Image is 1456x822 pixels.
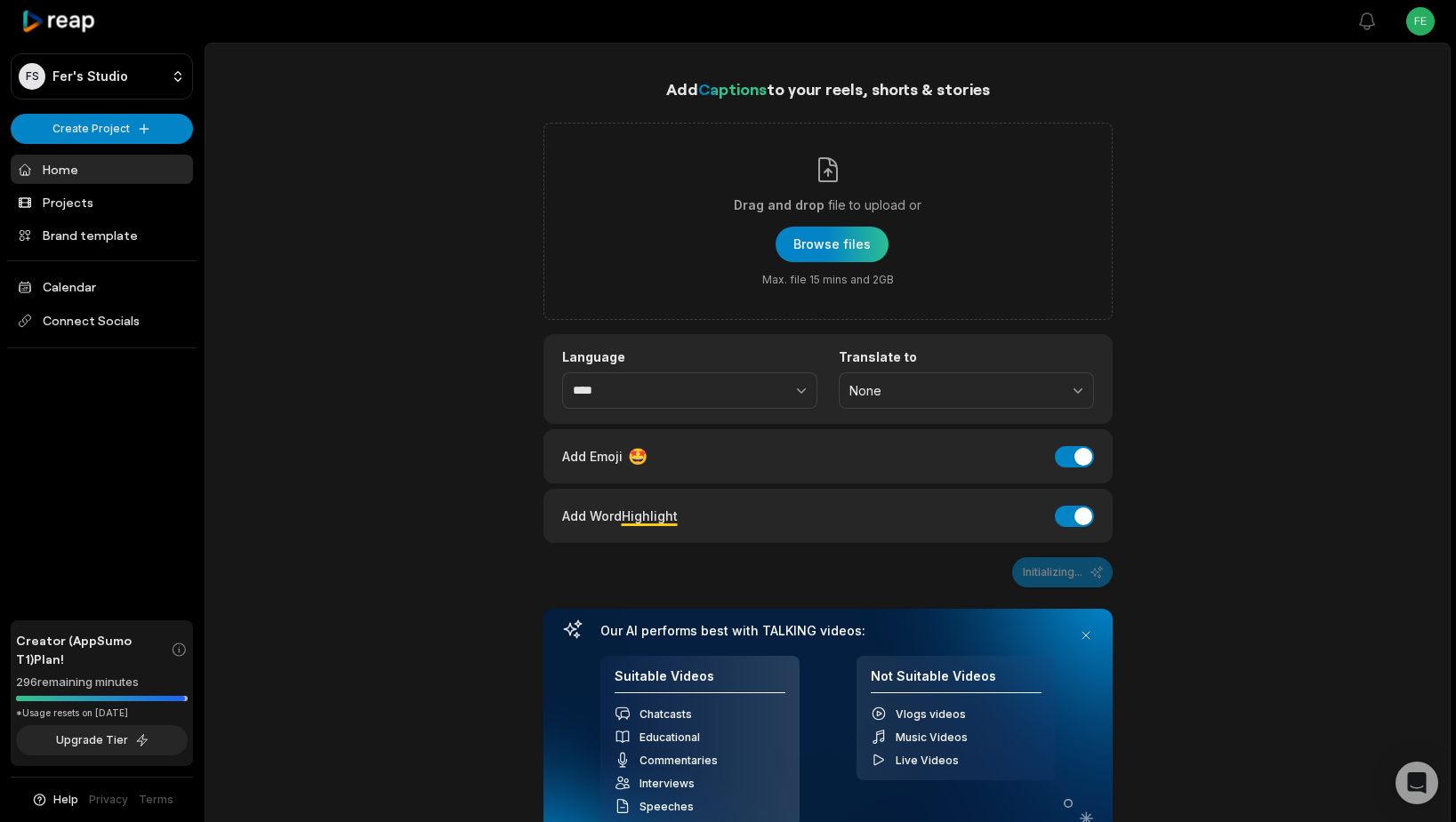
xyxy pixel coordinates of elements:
div: Open Intercom Messenger [1396,762,1438,804]
h1: Add to your reels, shorts & stories [543,76,1113,101]
a: Projects [11,188,193,217]
span: Creator (AppSumo T1) Plan! [16,631,171,668]
h4: Not Suitable Videos [871,668,1042,694]
div: *Usage resets on [DATE] [16,706,188,720]
button: Create Project [11,114,193,144]
a: Calendar [11,272,193,301]
span: Vlogs videos [896,707,966,721]
label: Translate to [839,349,1094,365]
span: Live Videos [896,754,959,767]
label: Language [562,349,817,365]
button: Drag and dropfile to upload orMax. file 15 mins and 2GB [776,227,889,262]
span: Connect Socials [11,305,193,337]
span: Highlight [622,508,678,523]
h4: Suitable Videos [615,668,785,694]
span: Educational [640,730,700,744]
button: Get ChatGPT Summary (Ctrl+J) [1390,770,1424,804]
button: None [839,372,1094,410]
button: Upgrade Tier [16,725,188,755]
span: Speeches [640,800,694,813]
span: file to upload or [828,195,921,216]
a: Terms [139,792,173,808]
span: Help [53,792,78,808]
div: 296 remaining minutes [16,674,188,691]
span: Max. file 15 mins and 2GB [762,273,894,287]
span: Chatcasts [640,707,692,721]
a: Home [11,155,193,184]
a: Brand template [11,220,193,250]
div: Add Word [562,504,678,528]
span: Interviews [640,777,695,790]
h3: Our AI performs best with TALKING videos: [600,623,1056,639]
div: FS [19,63,45,90]
p: Fer's Studio [52,68,128,84]
span: Music Videos [896,730,968,744]
span: 🤩 [628,444,648,468]
span: None [849,383,1058,399]
span: Captions [698,79,767,99]
span: Commentaries [640,754,718,767]
a: Privacy [89,792,128,808]
span: Add Emoji [562,447,623,466]
span: Drag and drop [734,195,825,216]
button: Help [31,792,78,808]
